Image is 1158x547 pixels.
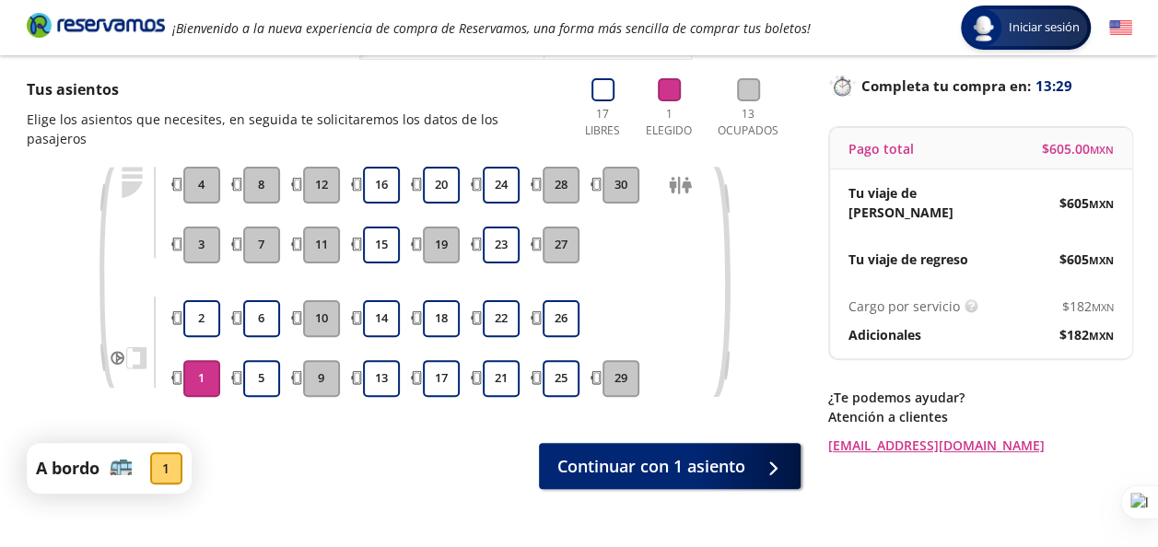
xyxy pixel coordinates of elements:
[828,73,1132,99] p: Completa tu compra en :
[848,297,960,316] p: Cargo por servicio
[1109,17,1132,40] button: English
[1035,76,1072,97] span: 13:29
[423,167,460,204] button: 20
[27,11,165,39] i: Brand Logo
[423,227,460,263] button: 19
[183,360,220,397] button: 1
[183,227,220,263] button: 3
[150,452,182,484] div: 1
[243,360,280,397] button: 5
[1090,143,1114,157] small: MXN
[543,360,579,397] button: 25
[483,167,520,204] button: 24
[543,167,579,204] button: 28
[363,227,400,263] button: 15
[1059,250,1114,269] span: $ 605
[1089,329,1114,343] small: MXN
[848,250,968,269] p: Tu viaje de regreso
[483,360,520,397] button: 21
[363,300,400,337] button: 14
[243,300,280,337] button: 6
[36,456,99,481] p: A bordo
[848,183,981,222] p: Tu viaje de [PERSON_NAME]
[1089,253,1114,267] small: MXN
[303,300,340,337] button: 10
[423,300,460,337] button: 18
[710,106,787,139] p: 13 Ocupados
[1062,297,1114,316] span: $ 182
[1001,18,1087,37] span: Iniciar sesión
[848,325,921,344] p: Adicionales
[543,300,579,337] button: 26
[27,11,165,44] a: Brand Logo
[848,139,914,158] p: Pago total
[483,300,520,337] button: 22
[243,167,280,204] button: 8
[557,454,745,479] span: Continuar con 1 asiento
[483,227,520,263] button: 23
[183,300,220,337] button: 2
[1042,139,1114,158] span: $ 605.00
[1059,193,1114,213] span: $ 605
[303,167,340,204] button: 12
[578,106,628,139] p: 17 Libres
[243,227,280,263] button: 7
[363,360,400,397] button: 13
[543,227,579,263] button: 27
[1089,197,1114,211] small: MXN
[641,106,696,139] p: 1 Elegido
[828,407,1132,426] p: Atención a clientes
[363,167,400,204] button: 16
[183,167,220,204] button: 4
[27,78,559,100] p: Tus asientos
[423,360,460,397] button: 17
[828,388,1132,407] p: ¿Te podemos ayudar?
[172,19,811,37] em: ¡Bienvenido a la nueva experiencia de compra de Reservamos, una forma más sencilla de comprar tus...
[602,167,639,204] button: 30
[828,436,1132,455] a: [EMAIL_ADDRESS][DOMAIN_NAME]
[602,360,639,397] button: 29
[27,110,559,148] p: Elige los asientos que necesites, en seguida te solicitaremos los datos de los pasajeros
[1092,300,1114,314] small: MXN
[303,227,340,263] button: 11
[303,360,340,397] button: 9
[1059,325,1114,344] span: $ 182
[539,443,801,489] button: Continuar con 1 asiento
